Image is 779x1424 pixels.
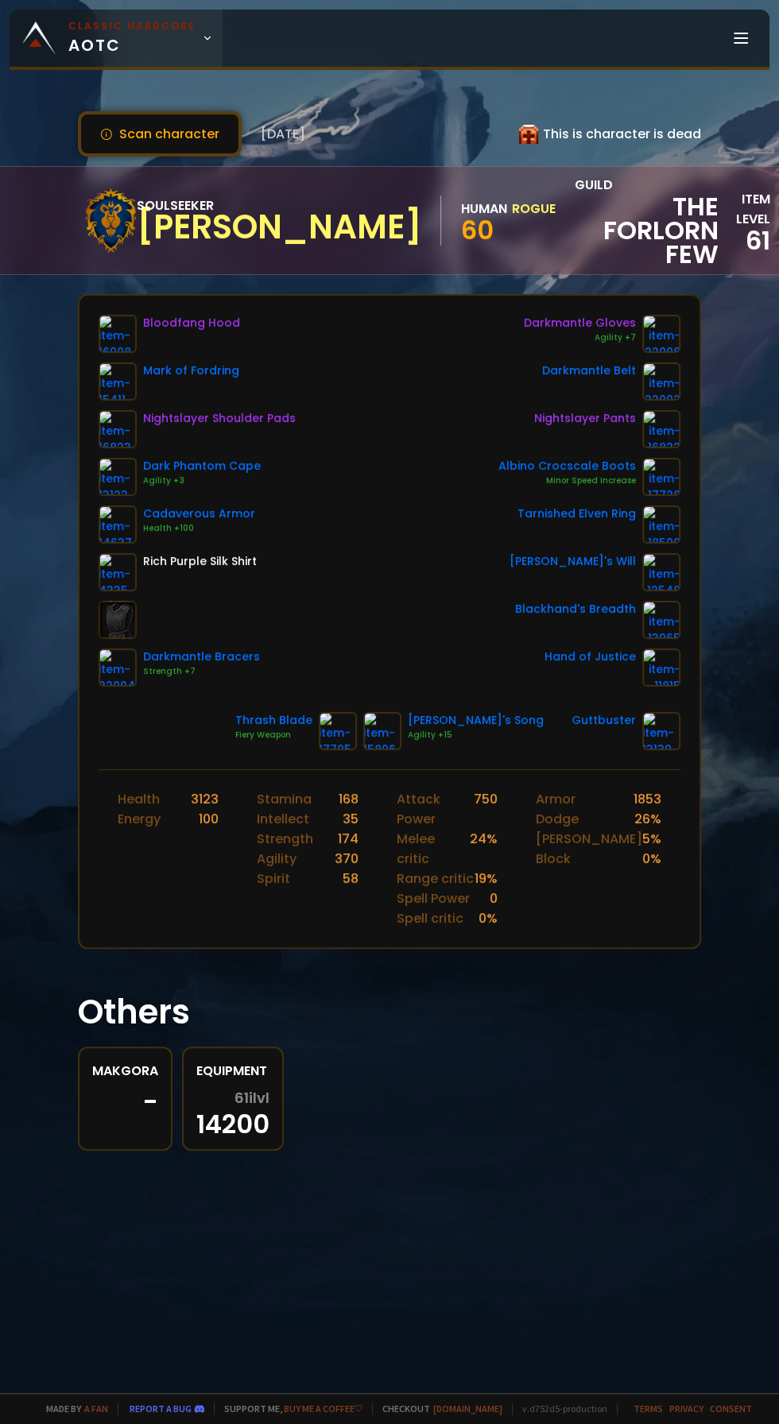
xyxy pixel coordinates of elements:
[397,888,470,908] div: Spell Power
[143,362,239,379] div: Mark of Fordring
[68,19,196,33] small: Classic Hardcore
[511,199,555,219] div: Rogue
[634,1403,663,1414] a: Terms
[99,410,137,448] img: item-16823
[372,1403,502,1414] span: Checkout
[524,331,636,344] div: Agility +7
[574,175,719,266] div: guild
[10,10,223,67] a: Classic HardcoreAOTC
[642,505,680,544] img: item-18500
[519,124,701,144] div: This is character is dead
[719,189,769,229] div: item level
[479,908,498,928] div: 0 %
[498,474,636,487] div: Minor Speed Increase
[574,195,719,266] span: The Forlorn Few
[234,1090,269,1106] span: 61 ilvl
[78,1047,172,1151] a: Makgora-
[235,729,312,741] div: Fiery Weapon
[460,212,493,248] span: 60
[536,809,579,829] div: Dodge
[642,712,680,750] img: item-13139
[99,315,137,353] img: item-16908
[257,829,313,849] div: Strength
[339,789,358,809] div: 168
[642,315,680,353] img: item-22006
[37,1403,108,1414] span: Made by
[143,522,255,535] div: Health +100
[517,505,636,522] div: Tarnished Elven Ring
[143,648,260,665] div: Darkmantle Bracers
[84,1403,108,1414] a: a fan
[319,712,357,750] img: item-17705
[78,987,701,1037] h1: Others
[498,458,636,474] div: Albino Crocscale Boots
[199,809,219,829] div: 100
[143,553,257,570] div: Rich Purple Silk Shirt
[460,199,506,219] div: Human
[512,1403,607,1414] span: v. d752d5 - production
[642,553,680,591] img: item-12548
[99,553,137,591] img: item-4335
[408,729,544,741] div: Agility +15
[143,315,240,331] div: Bloodfang Hood
[490,888,498,908] div: 0
[343,809,358,829] div: 35
[363,712,401,750] img: item-15806
[99,362,137,400] img: item-15411
[397,829,470,869] div: Melee critic
[642,458,680,496] img: item-17728
[136,215,421,239] div: [PERSON_NAME]
[408,712,544,729] div: [PERSON_NAME]'s Song
[642,648,680,687] img: item-11815
[143,665,260,678] div: Strength +7
[397,869,474,888] div: Range critic
[536,789,576,809] div: Armor
[542,362,636,379] div: Darkmantle Belt
[257,809,309,829] div: Intellect
[338,829,358,849] div: 174
[642,601,680,639] img: item-13965
[235,712,312,729] div: Thrash Blade
[99,458,137,496] img: item-13122
[545,648,636,665] div: Hand of Justice
[642,829,661,849] div: 5 %
[433,1403,502,1414] a: [DOMAIN_NAME]
[534,410,636,427] div: Nightslayer Pants
[642,849,661,869] div: 0 %
[470,829,498,869] div: 24 %
[68,19,196,57] span: AOTC
[214,1403,362,1414] span: Support me,
[143,474,261,487] div: Agility +3
[196,1061,269,1081] div: Equipment
[257,789,312,809] div: Stamina
[572,712,636,729] div: Guttbuster
[634,789,661,809] div: 1853
[99,505,137,544] img: item-14637
[474,789,498,829] div: 750
[196,1090,269,1136] div: 14200
[136,195,421,215] div: Soulseeker
[261,124,305,144] span: [DATE]
[143,458,261,474] div: Dark Phantom Cape
[719,229,769,253] div: 61
[510,553,636,570] div: [PERSON_NAME]'s Will
[118,789,160,809] div: Health
[118,809,161,829] div: Energy
[143,505,255,522] div: Cadaverous Armor
[99,648,137,687] img: item-22004
[536,829,642,849] div: [PERSON_NAME]
[143,410,296,427] div: Nightslayer Shoulder Pads
[397,789,474,829] div: Attack Power
[515,601,636,617] div: Blackhand's Breadth
[343,869,358,888] div: 58
[92,1061,158,1081] div: Makgora
[130,1403,192,1414] a: Report a bug
[78,111,242,157] button: Scan character
[335,849,358,869] div: 370
[669,1403,703,1414] a: Privacy
[397,908,463,928] div: Spell critic
[710,1403,752,1414] a: Consent
[634,809,661,829] div: 26 %
[524,315,636,331] div: Darkmantle Gloves
[182,1047,284,1151] a: Equipment61ilvl14200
